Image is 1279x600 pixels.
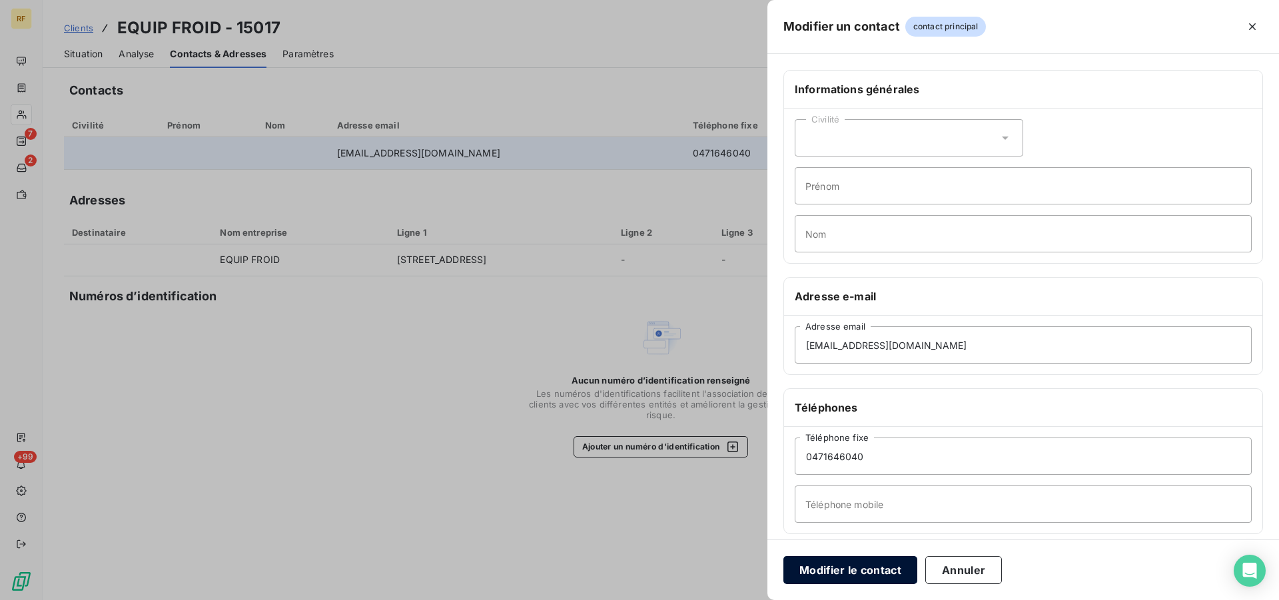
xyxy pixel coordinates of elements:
[795,167,1252,204] input: placeholder
[925,556,1002,584] button: Annuler
[795,400,1252,416] h6: Téléphones
[795,81,1252,97] h6: Informations générales
[795,485,1252,523] input: placeholder
[795,288,1252,304] h6: Adresse e-mail
[795,326,1252,364] input: placeholder
[1234,555,1266,587] div: Open Intercom Messenger
[783,556,917,584] button: Modifier le contact
[905,17,987,37] span: contact principal
[783,17,900,36] h5: Modifier un contact
[795,215,1252,252] input: placeholder
[795,438,1252,475] input: placeholder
